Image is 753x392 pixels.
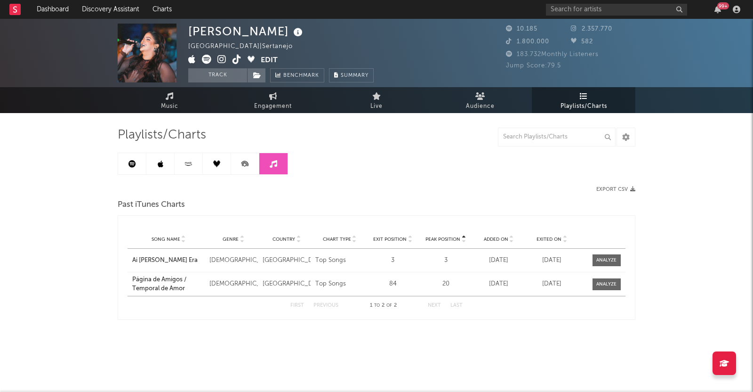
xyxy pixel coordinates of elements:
button: Track [188,68,247,82]
span: to [374,303,380,308]
a: Playlists/Charts [532,87,635,113]
div: [PERSON_NAME] [188,24,305,39]
a: Ai [PERSON_NAME] Era [132,256,205,265]
span: Music [161,101,178,112]
div: [DATE] [528,256,576,265]
span: Exit Position [373,237,407,242]
span: 2.357.770 [571,26,612,32]
div: 84 [368,279,417,289]
div: [DATE] [475,256,523,265]
span: Benchmark [283,70,319,82]
span: 183.732 Monthly Listeners [506,51,599,57]
a: Engagement [221,87,325,113]
a: Music [118,87,221,113]
span: 582 [571,39,593,45]
span: Added On [484,237,508,242]
span: Live [370,101,383,112]
span: Summary [341,73,368,78]
div: [DEMOGRAPHIC_DATA] [209,279,258,289]
input: Search Playlists/Charts [498,128,616,147]
span: Peak Position [425,237,460,242]
div: [GEOGRAPHIC_DATA] [263,279,311,289]
a: Benchmark [270,68,324,82]
span: of [386,303,392,308]
a: Live [325,87,428,113]
div: [GEOGRAPHIC_DATA] | Sertanejo [188,41,304,52]
div: [GEOGRAPHIC_DATA] [263,256,311,265]
span: Genre [223,237,239,242]
span: Audience [466,101,495,112]
div: [DATE] [528,279,576,289]
input: Search for artists [546,4,687,16]
span: Engagement [254,101,292,112]
a: Audience [428,87,532,113]
button: Summary [329,68,374,82]
div: Top Songs [315,256,364,265]
div: [DATE] [475,279,523,289]
div: 3 [422,256,470,265]
div: 20 [422,279,470,289]
button: Next [428,303,441,308]
span: Chart Type [323,237,351,242]
span: Exited On [537,237,561,242]
button: Export CSV [596,187,635,192]
button: Previous [313,303,338,308]
button: Edit [261,55,278,66]
div: 1 2 2 [357,300,409,311]
div: [DEMOGRAPHIC_DATA] [209,256,258,265]
span: Playlists/Charts [118,130,206,141]
span: Past iTunes Charts [118,199,185,211]
span: 10.185 [506,26,537,32]
button: Last [450,303,463,308]
button: 99+ [714,6,721,13]
button: First [290,303,304,308]
span: Jump Score: 79.5 [506,63,561,69]
div: 99 + [717,2,729,9]
span: Song Name [152,237,180,242]
span: Country [272,237,295,242]
a: Página de Amigos / Temporal de Amor [132,275,205,294]
span: 1.800.000 [506,39,549,45]
span: Playlists/Charts [561,101,607,112]
div: 3 [368,256,417,265]
div: Top Songs [315,279,364,289]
